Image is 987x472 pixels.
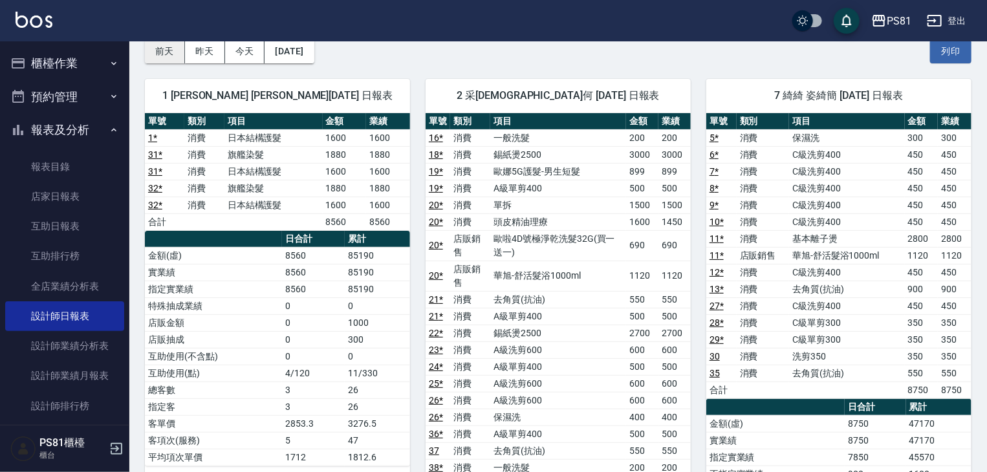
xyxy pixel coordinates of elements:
a: 35 [710,368,720,378]
td: 1500 [626,197,658,213]
td: C級單剪300 [789,314,904,331]
td: 450 [938,180,971,197]
td: 指定實業績 [706,449,845,466]
td: 500 [658,358,691,375]
td: 合計 [706,381,737,398]
button: 列印 [930,39,971,63]
td: 8560 [282,264,345,281]
td: 錫紙燙2500 [490,325,626,341]
th: 項目 [490,113,626,130]
td: 899 [658,163,691,180]
td: 47 [345,432,410,449]
td: 消費 [450,308,491,325]
td: 1600 [626,213,658,230]
td: 500 [626,358,658,375]
img: Person [10,436,36,462]
th: 金額 [905,113,938,130]
td: 保濕洗 [490,409,626,425]
td: 金額(虛) [706,415,845,432]
td: 消費 [450,392,491,409]
td: 基本離子燙 [789,230,904,247]
button: 櫃檯作業 [5,47,124,80]
table: a dense table [145,231,410,466]
button: 登出 [922,9,971,33]
td: 8560 [323,213,367,230]
td: 2853.3 [282,415,345,432]
td: 3000 [626,146,658,163]
td: 日本結構護髮 [224,163,323,180]
td: 85190 [345,281,410,297]
td: 450 [938,197,971,213]
button: 今天 [225,39,265,63]
td: 指定客 [145,398,282,415]
th: 業績 [938,113,971,130]
td: 去角質(抗油) [490,442,626,459]
td: 500 [658,308,691,325]
td: 消費 [737,264,789,281]
td: 1600 [323,197,367,213]
a: 設計師業績月報表 [5,361,124,391]
td: 消費 [737,197,789,213]
td: 消費 [737,146,789,163]
td: 消費 [737,230,789,247]
td: 總客數 [145,381,282,398]
td: 350 [938,331,971,348]
td: 7850 [845,449,906,466]
button: save [834,8,860,34]
td: 消費 [737,365,789,381]
th: 日合計 [845,399,906,416]
span: 1 [PERSON_NAME] [PERSON_NAME][DATE] 日報表 [160,89,395,102]
td: 600 [626,341,658,358]
td: 旗艦染髮 [224,180,323,197]
td: 保濕洗 [789,129,904,146]
td: 消費 [450,409,491,425]
td: 2800 [905,230,938,247]
td: 消費 [737,348,789,365]
td: 450 [905,197,938,213]
td: 550 [626,442,658,459]
td: 1600 [323,163,367,180]
td: 消費 [450,163,491,180]
td: A級洗剪600 [490,341,626,358]
td: 消費 [737,297,789,314]
td: 450 [938,213,971,230]
td: 消費 [450,425,491,442]
td: 合計 [145,213,184,230]
td: 華旭-舒活髮浴1000ml [789,247,904,264]
th: 類別 [737,113,789,130]
td: 2700 [626,325,658,341]
td: 600 [626,392,658,409]
a: 設計師業績分析表 [5,331,124,361]
td: 500 [658,180,691,197]
th: 業績 [658,113,691,130]
th: 單號 [426,113,450,130]
td: 1880 [323,146,367,163]
td: 8750 [845,432,906,449]
button: 報表及分析 [5,113,124,147]
td: 45570 [906,449,971,466]
td: 消費 [737,163,789,180]
td: 店販抽成 [145,331,282,348]
td: 450 [905,297,938,314]
td: 0 [282,314,345,331]
td: 8750 [938,381,971,398]
td: 店販銷售 [737,247,789,264]
td: 500 [626,180,658,197]
td: 899 [626,163,658,180]
td: 消費 [450,213,491,230]
td: 47170 [906,432,971,449]
td: 350 [905,314,938,331]
td: 350 [905,348,938,365]
td: 1880 [366,146,410,163]
td: 1000 [345,314,410,331]
td: 1500 [658,197,691,213]
td: 600 [626,375,658,392]
td: C級洗剪400 [789,180,904,197]
td: 洗剪350 [789,348,904,365]
th: 單號 [145,113,184,130]
td: 1600 [366,197,410,213]
td: C級洗剪400 [789,163,904,180]
td: 4/120 [282,365,345,381]
td: 去角質(抗油) [789,365,904,381]
td: 錫紙燙2500 [490,146,626,163]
